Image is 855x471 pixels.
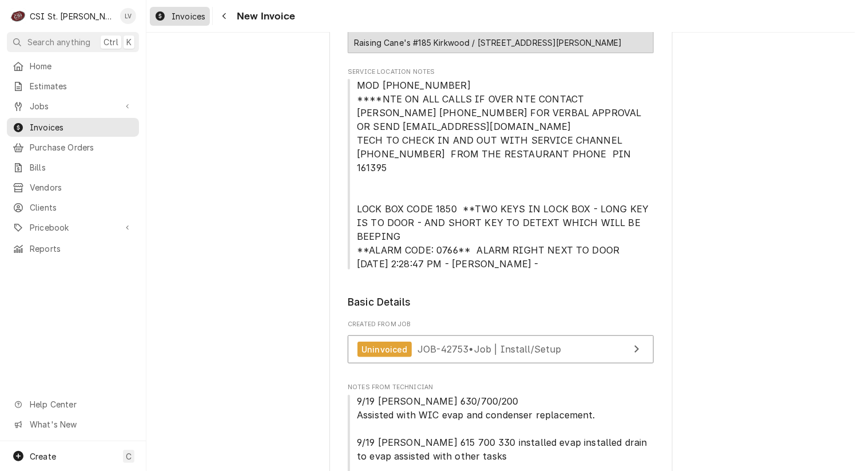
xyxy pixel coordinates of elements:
span: MOD [PHONE_NUMBER] ****NTE ON ALL CALLS IF OVER NTE CONTACT [PERSON_NAME] [PHONE_NUMBER] FOR VERB... [357,80,652,270]
a: Go to Pricebook [7,218,139,237]
span: Estimates [30,80,133,92]
div: CSI St. [PERSON_NAME] [30,10,114,22]
a: View Job [348,335,654,363]
span: Service Location Notes [348,78,654,271]
span: Bills [30,161,133,173]
span: Home [30,60,133,72]
div: Service Location [348,21,654,53]
span: Jobs [30,100,116,112]
a: Home [7,57,139,76]
span: Invoices [30,121,133,133]
a: Bills [7,158,139,177]
a: Go to What's New [7,415,139,434]
div: Service Location Notes [348,68,654,271]
a: Invoices [150,7,210,26]
span: Service Location Notes [348,68,654,77]
span: Vendors [30,181,133,193]
span: Created From Job [348,320,654,329]
span: K [126,36,132,48]
button: Search anythingCtrlK [7,32,139,52]
span: Search anything [27,36,90,48]
div: Raising Cane's #185 Kirkwood / 1034 S Kirkwood Rd, Kirkwood, MO 63122 [348,31,654,53]
span: Reports [30,243,133,255]
span: Clients [30,201,133,213]
legend: Basic Details [348,295,654,310]
a: Purchase Orders [7,138,139,157]
a: Invoices [7,118,139,137]
a: Reports [7,239,139,258]
div: Uninvoiced [357,342,412,357]
div: C [10,8,26,24]
a: Go to Jobs [7,97,139,116]
a: Estimates [7,77,139,96]
a: Go to Help Center [7,395,139,414]
div: Created From Job [348,320,654,369]
span: Notes From Technician [348,383,654,392]
div: Lisa Vestal's Avatar [120,8,136,24]
a: Vendors [7,178,139,197]
span: Ctrl [104,36,118,48]
span: Create [30,452,56,461]
span: JOB-42753 • Job | Install/Setup [417,343,562,355]
span: What's New [30,418,132,430]
span: Invoices [172,10,205,22]
span: C [126,450,132,462]
span: Help Center [30,398,132,410]
button: Navigate back [215,7,233,25]
span: Pricebook [30,221,116,233]
div: LV [120,8,136,24]
span: New Invoice [233,9,295,24]
a: Clients [7,198,139,217]
div: CSI St. Louis's Avatar [10,8,26,24]
span: Purchase Orders [30,141,133,153]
